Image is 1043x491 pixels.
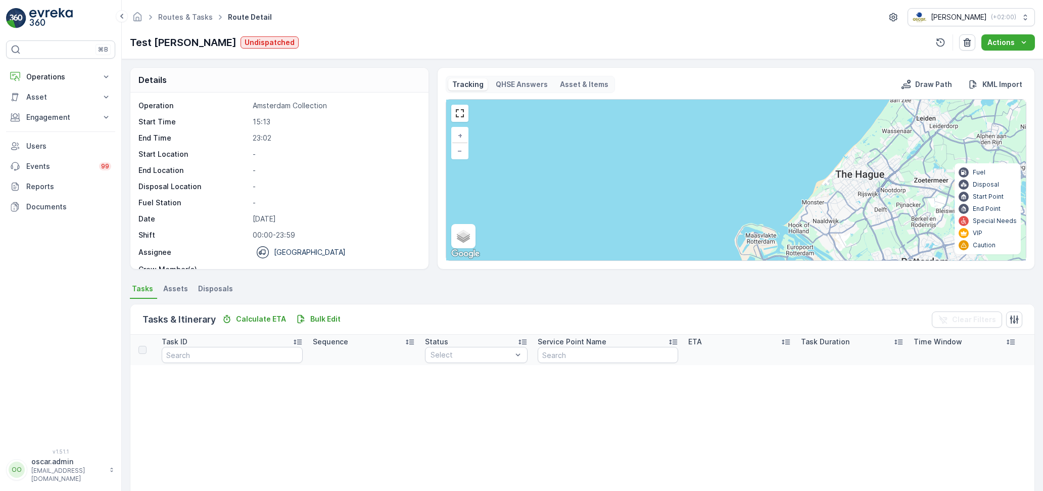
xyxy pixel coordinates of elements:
p: [PERSON_NAME] [931,12,987,22]
p: Select [431,350,512,360]
p: oscar.admin [31,457,104,467]
a: Layers [452,225,475,247]
a: Homepage [132,15,143,24]
p: Disposal Location [138,182,249,192]
a: Documents [6,197,115,217]
p: Undispatched [245,37,295,48]
button: Undispatched [241,36,299,49]
span: − [457,146,462,155]
p: Shift [138,230,249,240]
p: QHSE Answers [496,79,548,90]
p: Operation [138,101,249,111]
span: Route Detail [226,12,274,22]
p: Details [138,74,167,86]
p: Date [138,214,249,224]
p: Documents [26,202,111,212]
p: End Time [138,133,249,143]
p: - [253,182,418,192]
p: Reports [26,182,111,192]
p: Tracking [452,79,484,90]
p: Sequence [313,337,348,347]
a: Zoom In [452,128,467,143]
button: Actions [981,34,1035,51]
button: Draw Path [897,78,956,91]
p: Start Location [138,149,249,159]
p: Task Duration [801,337,849,347]
p: Start Time [138,117,249,127]
p: - [253,264,418,275]
a: Users [6,136,115,156]
p: Special Needs [973,217,1017,225]
p: Status [425,337,448,347]
p: ( +02:00 ) [991,13,1016,21]
p: Asset [26,92,95,102]
p: Bulk Edit [310,314,341,324]
a: Zoom Out [452,143,467,158]
button: Operations [6,67,115,87]
button: Engagement [6,107,115,127]
p: Crew Member(s) [138,264,249,275]
button: Calculate ETA [218,313,290,325]
a: Routes & Tasks [158,13,213,21]
p: Draw Path [915,79,952,90]
p: Engagement [26,112,95,122]
img: logo [6,8,26,28]
p: Test [PERSON_NAME] [130,35,236,50]
p: Users [26,141,111,151]
p: Tasks & Itinerary [143,313,216,327]
p: 15:13 [253,117,418,127]
a: Open this area in Google Maps (opens a new window) [449,247,482,260]
button: [PERSON_NAME](+02:00) [908,8,1035,26]
p: Task ID [162,337,187,347]
p: Calculate ETA [236,314,286,324]
p: Operations [26,72,95,82]
p: Clear Filters [952,315,996,325]
span: Assets [163,284,188,294]
p: 00:00-23:59 [253,230,418,240]
p: Assignee [138,247,171,257]
img: logo_light-DOdMpM7g.png [29,8,73,28]
button: Clear Filters [932,311,1002,328]
input: Search [538,347,678,363]
p: [GEOGRAPHIC_DATA] [274,247,346,257]
p: Start Point [973,193,1004,201]
img: basis-logo_rgb2x.png [912,12,927,23]
p: ETA [688,337,702,347]
a: View Fullscreen [452,106,467,121]
button: Asset [6,87,115,107]
div: 0 [446,100,1026,260]
p: KML Import [982,79,1022,90]
p: Events [26,161,93,171]
p: ⌘B [98,46,108,54]
p: Disposal [973,181,999,189]
button: Bulk Edit [292,313,345,325]
p: Caution [973,241,995,249]
p: Amsterdam Collection [253,101,418,111]
a: Reports [6,176,115,197]
p: 23:02 [253,133,418,143]
div: OO [9,462,25,478]
span: v 1.51.1 [6,449,115,455]
p: Time Window [914,337,962,347]
p: - [253,149,418,159]
input: Search [162,347,302,363]
span: Tasks [132,284,153,294]
p: Service Point Name [538,337,606,347]
button: OOoscar.admin[EMAIL_ADDRESS][DOMAIN_NAME] [6,457,115,483]
a: Events99 [6,156,115,176]
p: 99 [101,162,109,170]
p: Fuel Station [138,198,249,208]
p: [DATE] [253,214,418,224]
span: + [458,131,462,140]
p: Asset & Items [560,79,608,90]
button: KML Import [964,78,1026,91]
p: Actions [987,37,1015,48]
img: Google [449,247,482,260]
p: - [253,165,418,175]
p: VIP [973,229,982,237]
span: Disposals [198,284,233,294]
p: End Location [138,165,249,175]
p: [EMAIL_ADDRESS][DOMAIN_NAME] [31,467,104,483]
p: - [253,198,418,208]
p: End Point [973,205,1001,213]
